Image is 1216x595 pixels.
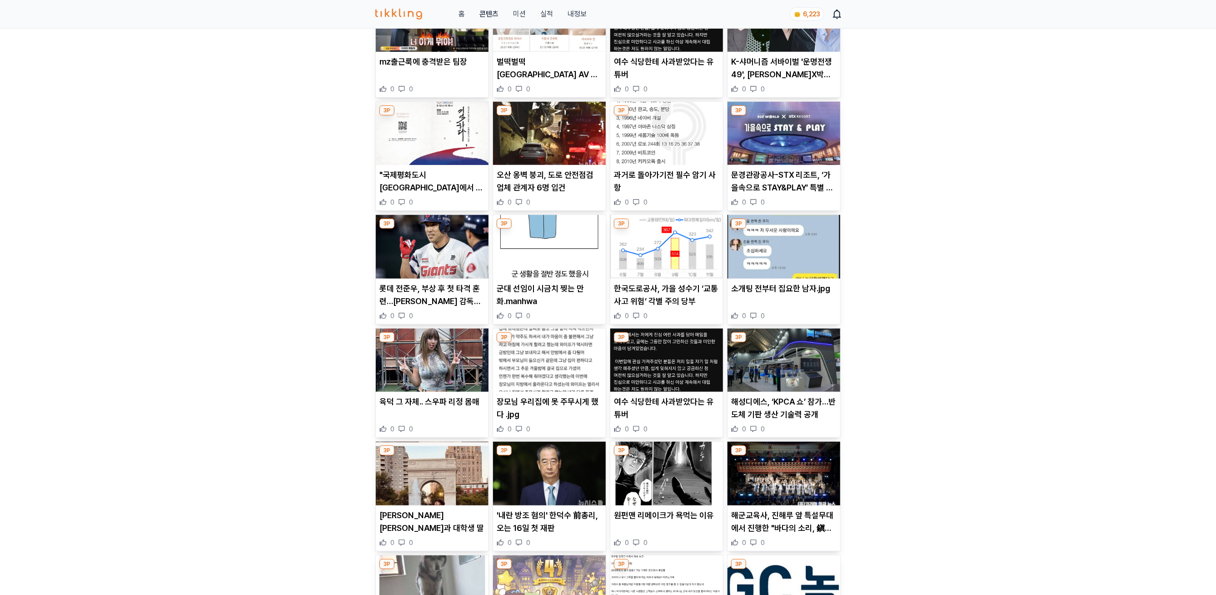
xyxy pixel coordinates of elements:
span: 0 [409,311,413,320]
p: K-샤머니즘 서바이벌 '운명전쟁49', [PERSON_NAME]X박나래X[PERSON_NAME][PERSON_NAME]X[PERSON_NAME] MC 확정 [731,55,837,81]
img: 육덕 그 자체.. 스우파 리정 몸매 [376,329,488,392]
div: 3P [379,445,394,455]
div: 3P [614,445,629,455]
div: 3P [497,445,512,455]
img: 롯데 전준우, 부상 후 첫 타격 훈련…김태형 감독 "상태 보고 2군서 실전" [376,215,488,279]
div: 3P 장모님 우리집에 못 주무시게 했다 .jpg 장모님 우리집에 못 주무시게 했다 .jpg 0 0 [493,328,606,438]
img: 여수 식당한테 사과받았다는 유튜버 [610,329,723,392]
span: 0 [643,311,648,320]
span: 0 [409,198,413,207]
div: 3P '내란 방조 혐의' 한덕수 前총리, 오는 16일 첫 재판 '내란 방조 혐의' 한덕수 前총리, 오는 16일 첫 재판 0 0 [493,441,606,551]
span: 0 [625,198,629,207]
span: 0 [625,311,629,320]
div: 3P [614,332,629,342]
div: 3P 박찬호 형님과 대학생 딸 [PERSON_NAME] [PERSON_NAME]과 대학생 딸 0 0 [375,441,489,551]
span: 0 [643,425,648,434]
img: 박찬호 형님과 대학생 딸 [376,442,488,505]
img: "국제평화도시 인천에서 세계와 함께" ... 제75주년 인천상륙작전 기념주간 행사 개최 [376,102,488,165]
span: 0 [390,538,394,547]
img: 문경관광공사-STX 리조트, ‘가을속으로 STAY&PLAY’ 특별 할인 상품 선봬 [728,102,840,165]
span: 0 [390,85,394,94]
div: 3P [379,219,394,229]
span: 0 [390,198,394,207]
a: coin 6,223 [790,7,822,21]
div: 3P [731,445,746,455]
button: 미션 [513,9,526,20]
p: "국제평화도시 [GEOGRAPHIC_DATA]에서 세계와 함께" ... 제75주년 인천상륙작전 기념주간 행사 개최 [379,169,485,194]
div: 3P 과거로 돌아가기전 필수 암기 사항 과거로 돌아가기전 필수 암기 사항 0 0 [610,101,723,211]
div: 3P 해군교육사, 진해루 앞 특설무대에서 진행한 "바다의 소리, 鎭海에 퍼지다" 음악회 성료 해군교육사, 진해루 앞 특설무대에서 진행한 "바다의 소리, 鎭海에 퍼지다" 음악회... [727,441,841,551]
div: 3P [614,219,629,229]
img: 군대 선임이 시금치 찢는 만화.manhwa [493,215,606,279]
div: 3P [731,332,746,342]
p: 군대 선임이 시금치 찢는 만화.manhwa [497,282,602,308]
span: 0 [643,85,648,94]
span: 0 [390,311,394,320]
span: 0 [409,538,413,547]
div: 3P 원펀맨 리메이크가 욕먹는 이유 원펀맨 리메이크가 욕먹는 이유 0 0 [610,441,723,551]
div: 3P [379,559,394,569]
span: 0 [508,311,512,320]
div: 3P 여수 식당한테 사과받았다는 유튜버 여수 식당한테 사과받았다는 유튜버 0 0 [610,328,723,438]
div: 3P 군대 선임이 시금치 찢는 만화.manhwa 군대 선임이 시금치 찢는 만화.manhwa 0 0 [493,215,606,325]
img: 오산 옹벽 붕괴, 도로 안전점검 업체 관계자 6명 입건 [493,102,606,165]
span: 0 [508,538,512,547]
a: 내정보 [568,9,587,20]
span: 0 [761,85,765,94]
img: 해성디에스, ‘KPCA 쇼’ 참가…반도체 기판 생산 기술력 공개 [728,329,840,392]
img: 소개팅 전부터 집요한 남자.jpg [728,215,840,279]
div: 3P [731,219,746,229]
div: 3P 롯데 전준우, 부상 후 첫 타격 훈련…김태형 감독 "상태 보고 2군서 실전" 롯데 전준우, 부상 후 첫 타격 훈련…[PERSON_NAME] 감독 "상태 보고 2군서 실전... [375,215,489,325]
div: 3P 육덕 그 자체.. 스우파 리정 몸매 육덕 그 자체.. 스우파 리정 몸매 0 0 [375,328,489,438]
div: 3P [614,105,629,115]
span: 0 [526,198,530,207]
span: 0 [761,311,765,320]
span: 0 [742,85,746,94]
span: 0 [390,425,394,434]
p: 벌떡벌떡 [GEOGRAPHIC_DATA] AV 남배우 연령 근황 [497,55,602,81]
span: 0 [625,425,629,434]
span: 0 [742,198,746,207]
img: 한국도로공사, 가을 성수기 ‘교통사고 위험’ 각별 주의 당부 [610,215,723,279]
span: 0 [761,425,765,434]
div: 3P [497,332,512,342]
div: 3P [379,332,394,342]
img: coin [794,11,801,18]
span: 6,223 [803,10,820,18]
span: 0 [526,85,530,94]
p: 해성디에스, ‘KPCA 쇼’ 참가…반도체 기판 생산 기술력 공개 [731,395,837,421]
div: 3P 문경관광공사-STX 리조트, ‘가을속으로 STAY&PLAY’ 특별 할인 상품 선봬 문경관광공사-STX 리조트, ‘가을속으로 STAY&PLAY’ 특별 할인 상품 선봬 0 0 [727,101,841,211]
span: 0 [409,425,413,434]
span: 0 [526,311,530,320]
img: 과거로 돌아가기전 필수 암기 사항 [610,102,723,165]
span: 0 [526,425,530,434]
span: 0 [526,538,530,547]
p: 문경관광공사-STX 리조트, ‘가을속으로 STAY&PLAY’ 특별 할인 상품 선봬 [731,169,837,194]
img: '내란 방조 혐의' 한덕수 前총리, 오는 16일 첫 재판 [493,442,606,505]
div: 3P 오산 옹벽 붕괴, 도로 안전점검 업체 관계자 6명 입건 오산 옹벽 붕괴, 도로 안전점검 업체 관계자 6명 입건 0 0 [493,101,606,211]
p: 해군교육사, 진해루 앞 특설무대에서 진행한 "바다의 소리, 鎭海에 퍼지다" 음악회 성료 [731,509,837,535]
div: 3P [731,105,746,115]
span: 0 [643,538,648,547]
p: 소개팅 전부터 집요한 남자.jpg [731,282,837,295]
p: 여수 식당한테 사과받았다는 유튜버 [614,55,719,81]
span: 0 [625,538,629,547]
img: 장모님 우리집에 못 주무시게 했다 .jpg [493,329,606,392]
div: 3P 한국도로공사, 가을 성수기 ‘교통사고 위험’ 각별 주의 당부 한국도로공사, 가을 성수기 ‘교통사고 위험’ 각별 주의 당부 0 0 [610,215,723,325]
span: 0 [643,198,648,207]
p: 원펀맨 리메이크가 욕먹는 이유 [614,509,719,522]
p: mz출근룩에 충격받은 팀장 [379,55,485,68]
a: 실적 [540,9,553,20]
span: 0 [508,198,512,207]
span: 0 [761,538,765,547]
div: 3P [497,559,512,569]
p: '내란 방조 혐의' 한덕수 前총리, 오는 16일 첫 재판 [497,509,602,535]
span: 0 [742,311,746,320]
img: 티끌링 [375,9,422,20]
p: 오산 옹벽 붕괴, 도로 안전점검 업체 관계자 6명 입건 [497,169,602,194]
p: 여수 식당한테 사과받았다는 유튜버 [614,395,719,421]
p: 육덕 그 자체.. 스우파 리정 몸매 [379,395,485,408]
img: 해군교육사, 진해루 앞 특설무대에서 진행한 "바다의 소리, 鎭海에 퍼지다" 음악회 성료 [728,442,840,505]
div: 3P 소개팅 전부터 집요한 남자.jpg 소개팅 전부터 집요한 남자.jpg 0 0 [727,215,841,325]
span: 0 [409,85,413,94]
